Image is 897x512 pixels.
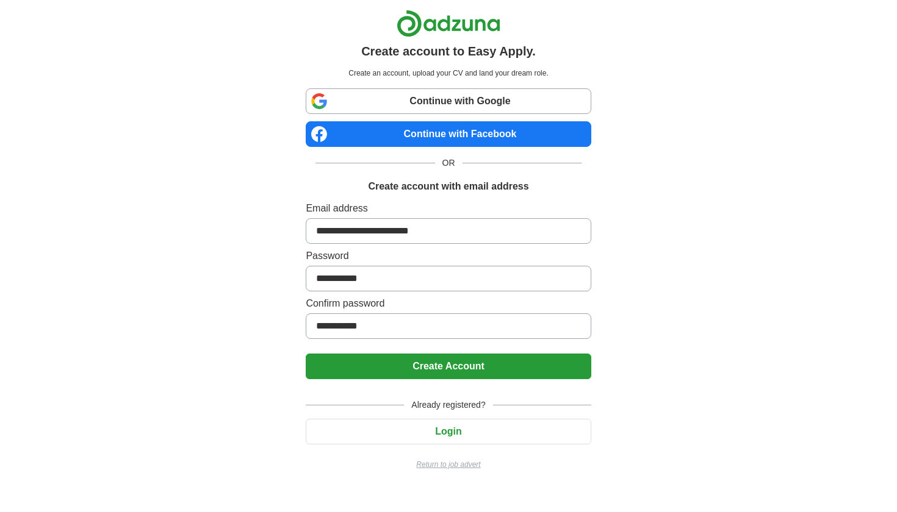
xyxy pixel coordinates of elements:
[435,157,463,169] span: OR
[308,68,588,79] p: Create an account, upload your CV and land your dream role.
[397,10,500,37] img: Adzuna logo
[306,201,591,216] label: Email address
[306,88,591,114] a: Continue with Google
[361,42,536,60] h1: Create account to Easy Apply.
[306,419,591,444] button: Login
[368,179,528,194] h1: Create account with email address
[306,354,591,379] button: Create Account
[306,296,591,311] label: Confirm password
[306,121,591,147] a: Continue with Facebook
[404,399,492,411] span: Already registered?
[306,426,591,436] a: Login
[306,459,591,470] a: Return to job advert
[306,249,591,263] label: Password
